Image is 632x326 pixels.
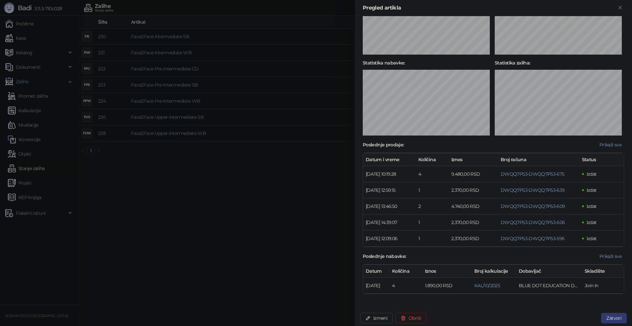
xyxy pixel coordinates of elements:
[501,171,565,177] button: DWQQ7P53-DWQQ7P53-675
[363,60,405,66] strong: Statistika nabavke :
[395,313,426,323] button: Obriši
[363,4,616,12] div: Pregled artikla
[616,4,624,12] button: Zatvori
[449,166,498,182] td: 9.480,00 RSD
[597,252,624,260] button: Prikaži sve
[363,166,416,182] td: [DATE] 10:19:28
[582,265,626,278] th: Skladište
[599,253,621,259] span: Prikaži sve
[416,153,449,166] th: Količina
[363,142,404,148] strong: Poslednje prodaje :
[416,214,449,231] td: 1
[501,236,565,241] button: DWQQ7P53-DWQQ7P53-596
[501,187,565,193] button: DWQQ7P53-DWQQ7P53-639
[363,182,416,198] td: [DATE] 12:59:15
[363,153,416,166] th: Datum i vreme
[360,313,393,323] button: Izmeni
[501,219,565,225] button: DWQQ7P53-DWQQ7P53-606
[516,265,582,278] th: Dobavljač
[363,214,416,231] td: [DATE] 14:39:07
[363,278,389,294] td: [DATE]
[416,231,449,247] td: 1
[474,283,500,288] button: KAL/10/2025
[363,198,416,214] td: [DATE] 13:46:50
[422,278,472,294] td: 1.890,00 RSD
[416,166,449,182] td: 4
[449,231,498,247] td: 2.370,00 RSD
[587,187,597,193] span: Izdat
[416,182,449,198] td: 1
[416,198,449,214] td: 2
[422,265,472,278] th: Iznos
[599,142,621,148] span: Prikaži sve
[389,265,422,278] th: Količina
[449,182,498,198] td: 2.370,00 RSD
[472,265,516,278] th: Broj kalkulacije
[498,153,579,166] th: Broj računa
[363,231,416,247] td: [DATE] 12:09:06
[495,60,530,66] strong: Statistika zaliha :
[449,153,498,166] th: Iznos
[363,265,389,278] th: Datum
[582,278,626,294] td: Join In
[601,313,627,323] button: Zatvori
[587,219,597,225] span: Izdat
[587,236,597,241] span: Izdat
[449,214,498,231] td: 2.370,00 RSD
[449,198,498,214] td: 4.740,00 RSD
[501,203,565,209] button: DWQQ7P53-DWQQ7P53-609
[587,171,597,177] span: Izdat
[389,278,422,294] td: 4
[587,203,597,209] span: Izdat
[516,278,582,294] td: BLUE DOT EDUCATION DOO CACAK
[597,141,624,149] button: Prikaži sve
[363,253,406,259] strong: Poslednje nabavke :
